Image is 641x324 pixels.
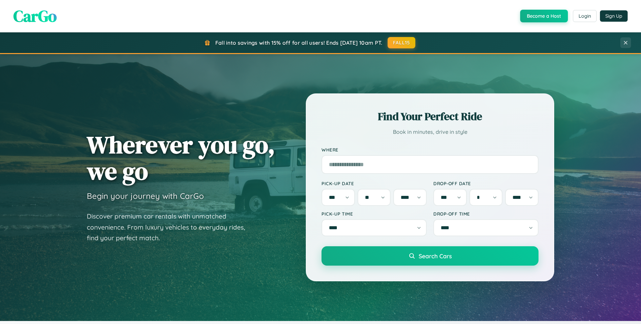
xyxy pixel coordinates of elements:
[322,147,539,152] label: Where
[215,39,383,46] span: Fall into savings with 15% off for all users! Ends [DATE] 10am PT.
[520,10,568,22] button: Become a Host
[322,109,539,124] h2: Find Your Perfect Ride
[87,211,254,244] p: Discover premium car rentals with unmatched convenience. From luxury vehicles to everyday rides, ...
[13,5,57,27] span: CarGo
[573,10,597,22] button: Login
[87,131,275,184] h1: Wherever you go, we go
[433,211,539,217] label: Drop-off Time
[388,37,416,48] button: FALL15
[322,181,427,186] label: Pick-up Date
[322,246,539,266] button: Search Cars
[87,191,204,201] h3: Begin your journey with CarGo
[433,181,539,186] label: Drop-off Date
[419,252,452,260] span: Search Cars
[322,211,427,217] label: Pick-up Time
[322,127,539,137] p: Book in minutes, drive in style
[600,10,628,22] button: Sign Up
